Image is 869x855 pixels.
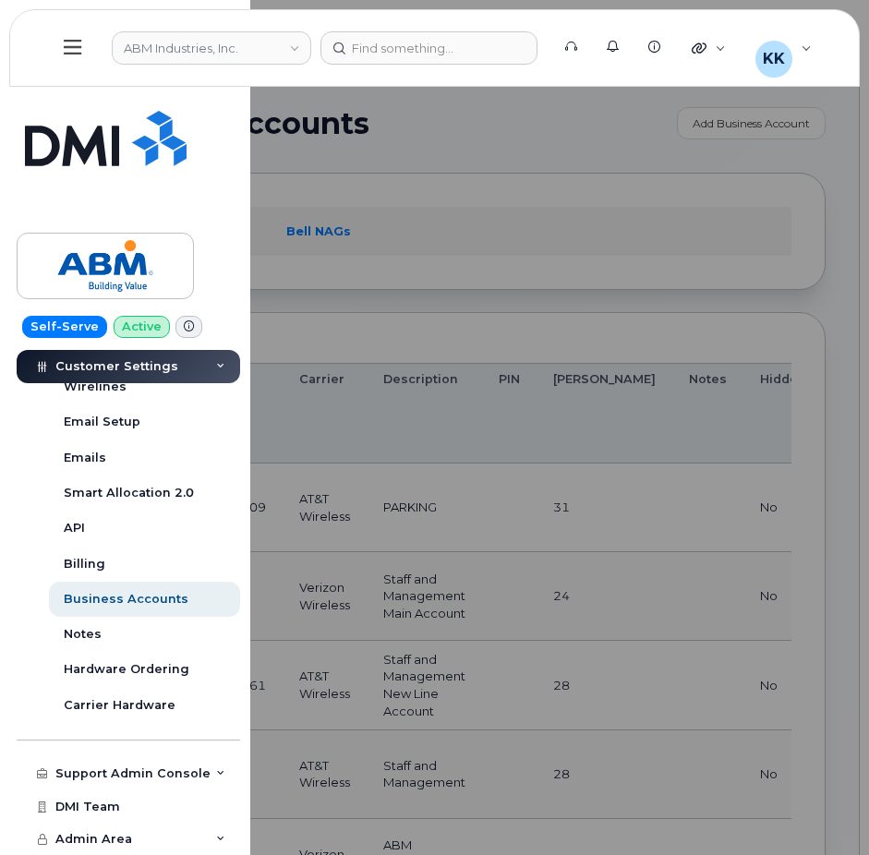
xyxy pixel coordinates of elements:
[17,790,240,824] a: DMI Team
[49,476,240,511] a: Smart Allocation 2.0
[64,520,85,536] div: API
[55,832,132,846] span: Admin Area
[114,316,170,338] a: Active
[64,697,175,714] div: Carrier Hardware
[22,316,107,338] a: Self-Serve
[64,450,106,466] div: Emails
[17,233,194,299] a: ABM Industries, Inc.
[49,404,240,440] a: Email Setup
[64,379,127,395] div: Wirelines
[55,800,120,814] div: DMI Team
[64,414,140,430] div: Email Setup
[49,652,240,687] a: Hardware Ordering
[49,369,240,404] a: Wirelines
[64,485,194,501] div: Smart Allocation 2.0
[64,591,188,608] div: Business Accounts
[25,111,187,166] img: Simplex My-Serve
[49,582,240,617] a: Business Accounts
[49,547,240,582] a: Billing
[64,556,105,572] div: Billing
[64,626,102,643] div: Notes
[34,239,176,293] img: ABM Industries, Inc.
[55,359,178,373] span: Customer Settings
[49,440,240,476] a: Emails
[49,688,240,723] a: Carrier Hardware
[49,511,240,546] a: API
[55,766,211,781] div: Support Admin Console
[64,661,189,678] div: Hardware Ordering
[49,617,240,652] a: Notes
